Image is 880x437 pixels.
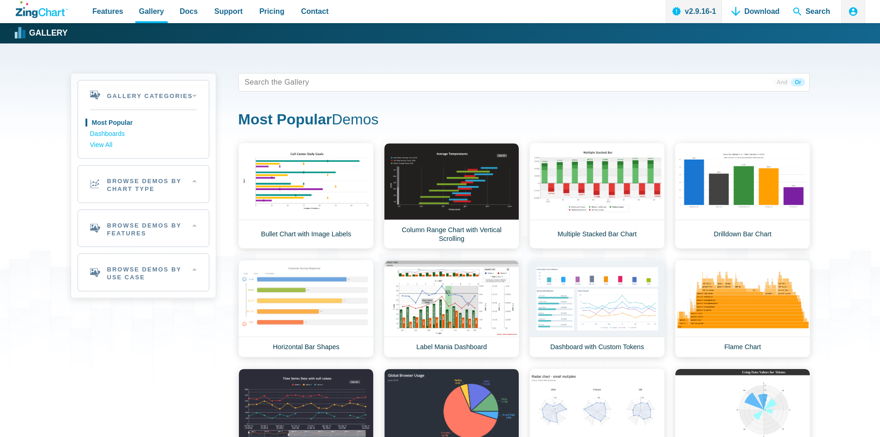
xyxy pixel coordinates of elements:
[675,143,810,249] a: Drilldown Bar Chart
[238,260,374,357] a: Horizontal Bar Shapes
[78,254,209,291] h2: Browse Demos By Use Case
[529,260,665,357] a: Dashboard with Custom Tokens
[78,210,209,247] h2: Browse Demos By Features
[675,260,810,357] a: Flame Chart
[90,117,197,129] a: Most Popular
[773,78,791,86] span: And
[301,5,329,18] span: Contact
[214,5,243,18] span: Support
[238,111,332,128] strong: Most Popular
[78,80,209,110] h2: Gallery Categories
[791,78,805,86] span: Or
[384,143,519,249] a: Column Range Chart with Vertical Scrolling
[139,5,164,18] span: Gallery
[90,129,197,140] a: Dashboards
[90,140,197,151] a: View All
[29,29,67,37] strong: Gallery
[529,143,665,249] a: Multiple Stacked Bar Chart
[180,5,198,18] span: Docs
[259,5,284,18] span: Pricing
[16,1,68,18] a: ZingChart Logo. Click to return to the homepage
[16,26,67,40] a: Gallery
[238,110,810,131] h1: Demos
[78,166,209,203] h2: Browse Demos By Chart Type
[92,5,123,18] span: Features
[384,260,519,357] a: Label Mania Dashboard
[238,143,374,249] a: Bullet Chart with Image Labels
